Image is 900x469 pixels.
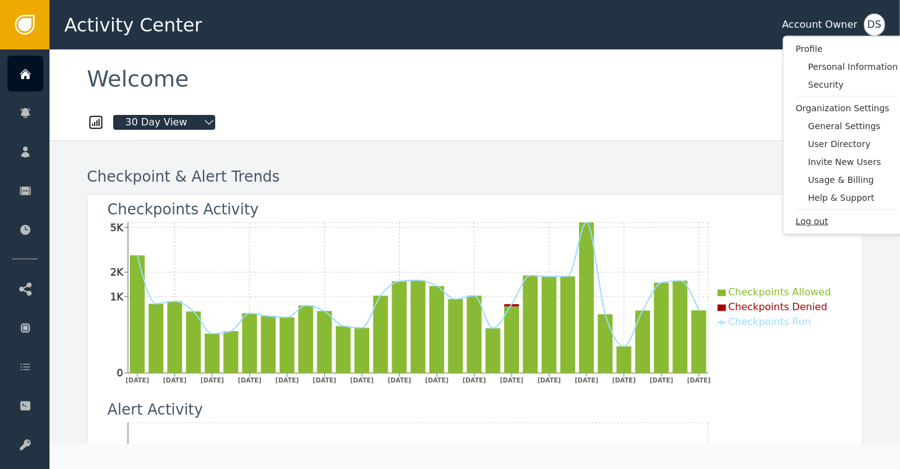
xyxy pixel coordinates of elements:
[105,115,224,130] button: 30 Day View
[108,198,259,221] div: Checkpoints Activity
[200,377,224,384] tspan: [DATE]
[462,377,486,384] tspan: [DATE]
[110,266,123,278] tspan: 2K
[87,166,280,188] div: Checkpoint & Alert Trends
[782,17,858,32] div: Account Owner
[110,222,123,234] tspan: 5K
[808,174,898,187] span: Usage & Billing
[425,377,448,384] tspan: [DATE]
[729,286,831,298] span: Checkpoints Allowed
[796,102,898,115] span: Organization Settings
[864,14,885,36] button: DS
[537,377,560,384] tspan: [DATE]
[387,377,411,384] tspan: [DATE]
[350,377,374,384] tspan: [DATE]
[275,377,299,384] tspan: [DATE]
[64,11,202,39] span: Activity Center
[238,377,261,384] tspan: [DATE]
[808,192,898,205] span: Help & Support
[687,377,711,384] tspan: [DATE]
[612,377,635,384] tspan: [DATE]
[729,316,812,327] span: Checkpoints Run
[808,61,898,74] span: Personal Information
[110,291,123,303] tspan: 1K
[808,138,898,151] span: User Directory
[108,399,204,421] div: Alert Activity
[500,377,523,384] tspan: [DATE]
[808,120,898,133] span: General Settings
[649,377,673,384] tspan: [DATE]
[575,377,598,384] tspan: [DATE]
[87,68,863,95] div: Welcome
[808,156,898,169] span: Invite New Users
[729,301,828,313] span: Checkpoints Denied
[126,377,149,384] tspan: [DATE]
[796,215,898,228] span: Log out
[312,377,336,384] tspan: [DATE]
[113,115,200,130] span: 30 Day View
[808,78,898,91] span: Security
[116,368,122,379] tspan: 0
[163,377,186,384] tspan: [DATE]
[796,43,898,56] span: Profile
